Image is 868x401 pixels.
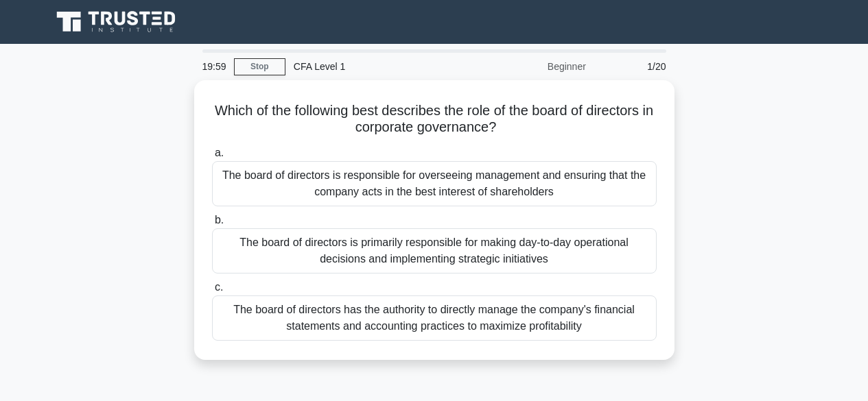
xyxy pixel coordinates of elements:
div: 1/20 [594,53,675,80]
a: Stop [234,58,285,75]
div: The board of directors is primarily responsible for making day-to-day operational decisions and i... [212,228,657,274]
span: a. [215,147,224,158]
div: The board of directors has the authority to directly manage the company's financial statements an... [212,295,657,341]
div: 19:59 [194,53,234,80]
div: CFA Level 1 [285,53,474,80]
div: The board of directors is responsible for overseeing management and ensuring that the company act... [212,161,657,206]
h5: Which of the following best describes the role of the board of directors in corporate governance? [211,102,658,136]
span: c. [215,281,223,293]
div: Beginner [474,53,594,80]
span: b. [215,214,224,226]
